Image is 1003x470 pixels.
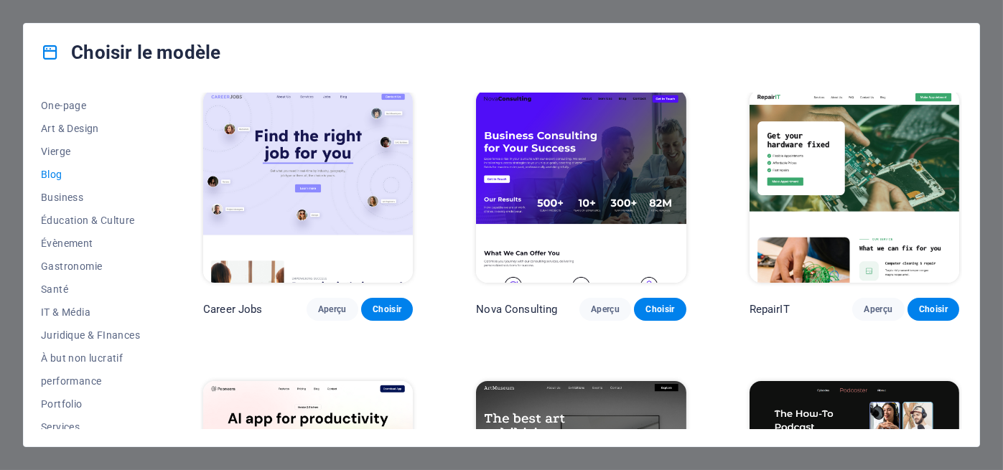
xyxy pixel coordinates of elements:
[41,117,140,140] button: Art & Design
[41,324,140,347] button: Juridique & FInances
[41,41,220,64] h4: Choisir le modèle
[41,347,140,370] button: À but non lucratif
[41,100,140,111] span: One-page
[41,421,140,433] span: Services
[41,192,140,203] span: Business
[41,232,140,255] button: Évènement
[41,306,140,318] span: IT & Média
[41,398,140,410] span: Portfolio
[750,90,959,283] img: RepairIT
[645,304,674,315] span: Choisir
[41,283,140,295] span: Santé
[41,238,140,249] span: Évènement
[203,90,413,283] img: Career Jobs
[908,298,959,321] button: Choisir
[41,123,140,134] span: Art & Design
[41,163,140,186] button: Blog
[750,302,790,316] p: RepairIT
[476,90,686,283] img: Nova Consulting
[41,352,140,364] span: À but non lucratif
[41,146,140,157] span: Vierge
[41,415,140,438] button: Services
[579,298,631,321] button: Aperçu
[852,298,904,321] button: Aperçu
[41,260,140,272] span: Gastronomie
[41,375,140,387] span: performance
[634,298,686,321] button: Choisir
[41,393,140,415] button: Portfolio
[41,169,140,180] span: Blog
[41,186,140,209] button: Business
[41,255,140,278] button: Gastronomie
[41,209,140,232] button: Éducation & Culture
[41,301,140,324] button: IT & Média
[318,304,347,315] span: Aperçu
[307,298,358,321] button: Aperçu
[41,140,140,163] button: Vierge
[919,304,948,315] span: Choisir
[41,278,140,301] button: Santé
[476,302,557,316] p: Nova Consulting
[361,298,413,321] button: Choisir
[864,304,892,315] span: Aperçu
[41,215,140,226] span: Éducation & Culture
[41,329,140,341] span: Juridique & FInances
[373,304,401,315] span: Choisir
[591,304,620,315] span: Aperçu
[41,370,140,393] button: performance
[203,302,263,316] p: Career Jobs
[41,94,140,117] button: One-page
